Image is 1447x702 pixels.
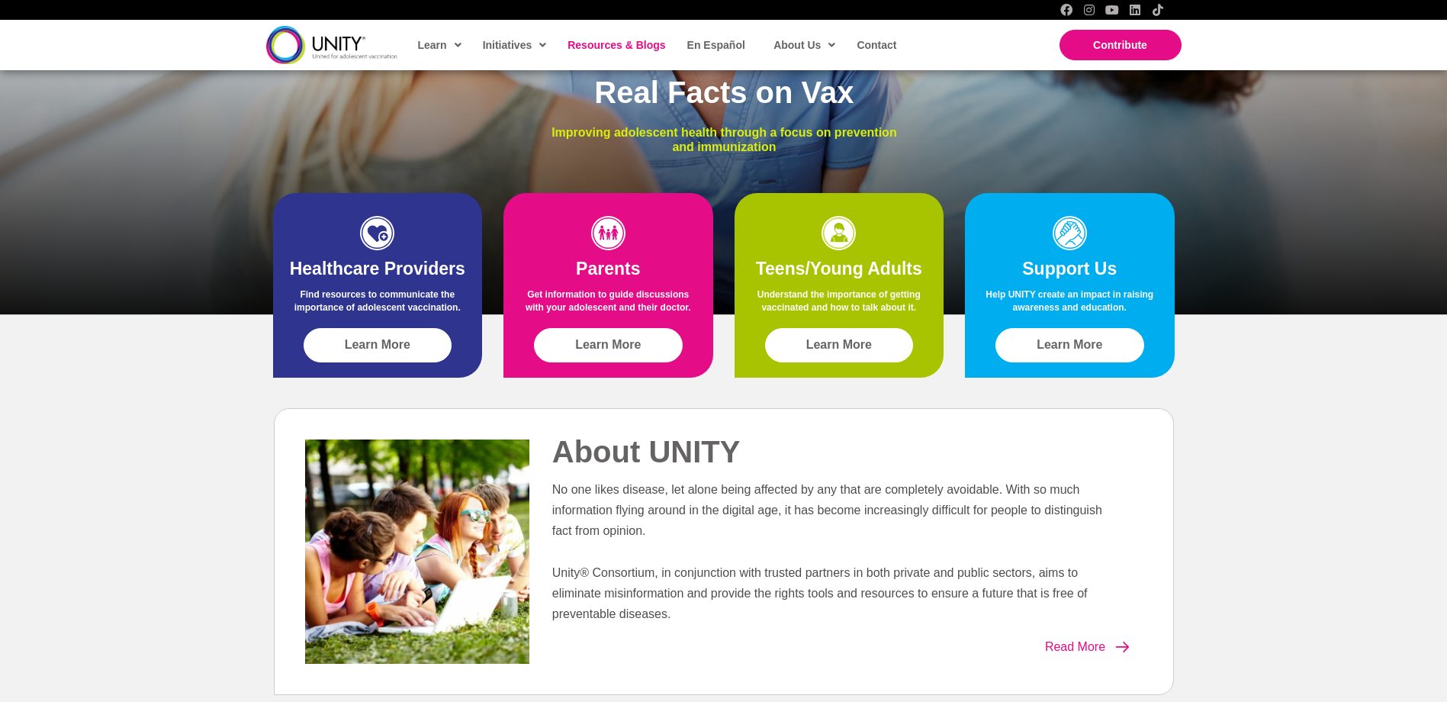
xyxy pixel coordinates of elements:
a: Resources & Blogs [560,27,671,63]
img: icon-support-1 [1053,216,1087,250]
img: icon-teens-1 [822,216,856,250]
a: TikTok [1152,4,1164,16]
h2: Teens/Young Adults [750,258,929,281]
a: Contact [849,27,902,63]
span: Initiatives [483,34,547,56]
a: Learn More [304,328,452,362]
a: Learn More [765,328,914,362]
a: Learn More [534,328,683,362]
a: Learn More [995,328,1144,362]
p: Understand the importance of getting vaccinated and how to talk about it. [750,288,929,322]
span: About UNITY [552,435,741,469]
span: Learn More [345,338,410,352]
p: No one likes disease, let alone being affected by any that are completely avoidable. With so much... [552,479,1112,542]
span: En Español [687,39,745,51]
a: Contribute [1060,30,1182,60]
a: YouTube [1106,4,1118,16]
a: Read More [1026,630,1150,665]
h2: Support Us [980,258,1159,281]
span: Learn More [1037,338,1102,352]
h2: Parents [519,258,698,281]
span: Contact [857,39,896,51]
span: Learn [418,34,461,56]
a: LinkedIn [1129,4,1141,16]
img: icon-parents-1 [591,216,625,250]
p: Improving adolescent health through a focus on prevention and immunization [540,125,908,154]
h2: Healthcare Providers [288,258,468,281]
span: Read More [1045,641,1105,654]
a: Instagram [1083,4,1095,16]
a: About Us [766,27,841,63]
img: icon-HCP-1 [360,216,394,250]
p: Find resources to communicate the importance of adolescent vaccination. [288,288,468,322]
a: Facebook [1060,4,1072,16]
p: Get information to guide discussions with your adolescent and their doctor. [519,288,698,322]
p: Unity® Consortium, in conjunction with trusted partners in both private and public sectors, aims ... [552,562,1112,625]
a: En Español [680,27,751,63]
span: About Us [773,34,835,56]
p: Help UNITY create an impact in raising awareness and education. [980,288,1159,322]
span: Learn More [806,338,872,352]
span: Contribute [1093,39,1147,51]
span: Real Facts on Vax [594,76,854,109]
span: Resources & Blogs [568,39,665,51]
img: unity-logo-dark [266,26,397,63]
img: teenagers-resting-P8JCX4H [305,440,529,664]
span: Learn More [575,338,641,352]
